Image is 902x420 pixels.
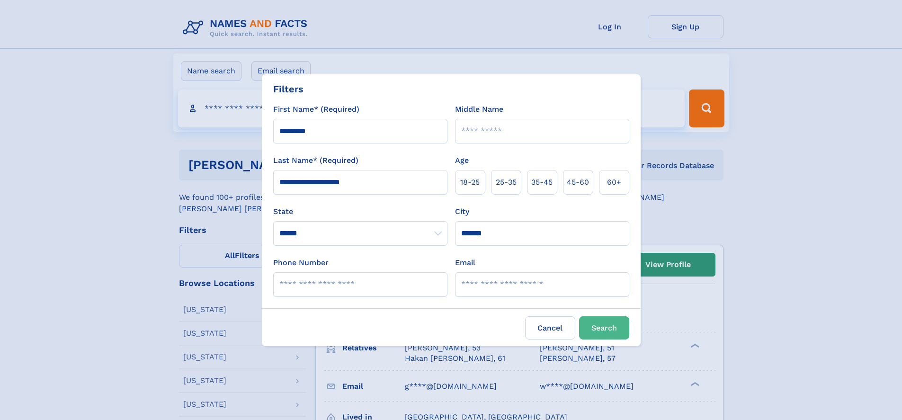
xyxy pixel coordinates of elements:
label: Age [455,155,469,166]
span: 25‑35 [496,177,517,188]
button: Search [579,316,629,340]
label: Email [455,257,475,268]
label: Phone Number [273,257,329,268]
div: Filters [273,82,304,96]
label: Cancel [525,316,575,340]
label: First Name* (Required) [273,104,359,115]
label: Middle Name [455,104,503,115]
label: Last Name* (Required) [273,155,358,166]
span: 45‑60 [567,177,589,188]
label: State [273,206,447,217]
span: 35‑45 [531,177,553,188]
span: 18‑25 [460,177,480,188]
label: City [455,206,469,217]
span: 60+ [607,177,621,188]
